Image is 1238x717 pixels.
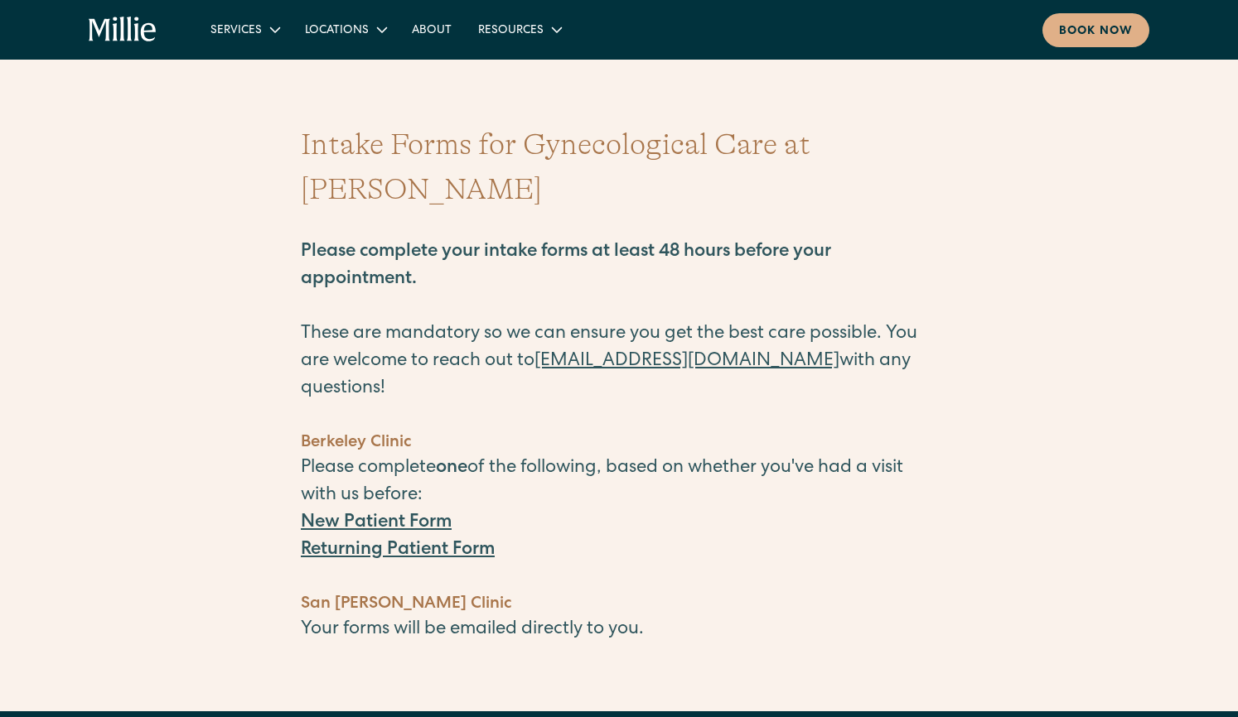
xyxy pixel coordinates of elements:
a: Returning Patient Form [301,541,495,560]
p: ‍ [301,644,937,671]
strong: Berkeley Clinic [301,435,411,451]
p: Please complete of the following, based on whether you've had a visit with us before: [301,455,937,510]
p: These are mandatory so we can ensure you get the best care possible. You are welcome to reach out... [301,212,937,403]
div: Resources [465,16,573,43]
div: Services [197,16,292,43]
h1: Intake Forms for Gynecological Care at [PERSON_NAME] [301,123,937,212]
strong: one [436,460,467,478]
p: ‍ [301,403,937,431]
strong: Please complete your intake forms at least 48 hours before your appointment. [301,243,831,289]
p: ‍ [301,565,937,592]
div: Book now [1059,23,1133,41]
div: Locations [305,22,369,40]
a: About [399,16,465,43]
div: Services [210,22,262,40]
div: Resources [478,22,544,40]
div: Locations [292,16,399,43]
a: [EMAIL_ADDRESS][DOMAIN_NAME] [534,353,839,371]
a: home [89,17,157,43]
a: Book now [1042,13,1149,47]
a: New Patient Form [301,514,452,532]
p: Your forms will be emailed directly to you. [301,617,937,644]
strong: San [PERSON_NAME] Clinic [301,596,511,613]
